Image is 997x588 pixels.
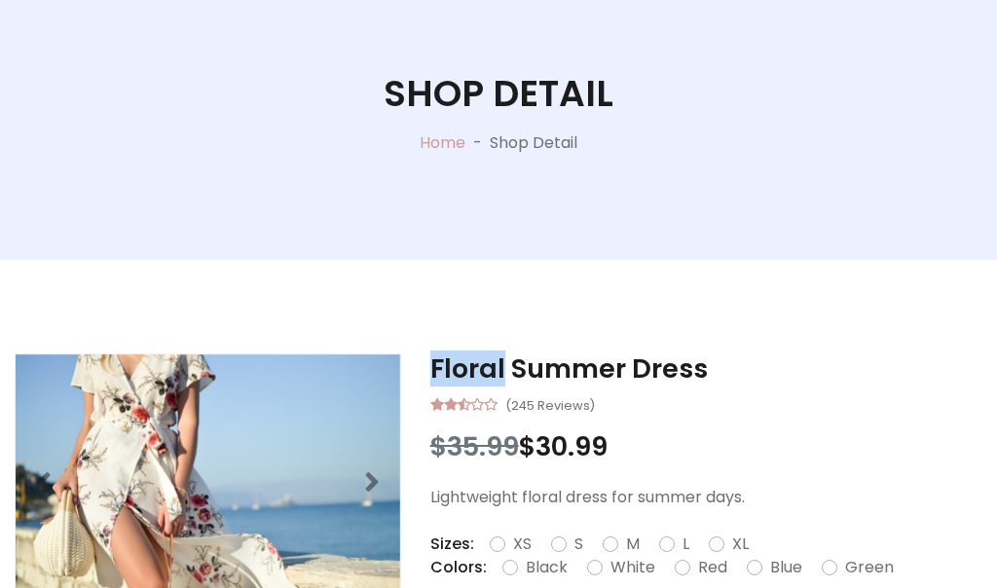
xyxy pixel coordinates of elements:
span: 30.99 [535,428,608,464]
p: Sizes: [430,533,474,556]
h3: Floral Summer Dress [430,353,982,385]
a: Home [420,131,465,154]
h3: $ [430,431,982,462]
label: L [683,533,689,556]
label: S [574,533,583,556]
label: White [610,556,655,579]
label: Black [526,556,568,579]
label: M [626,533,640,556]
label: Blue [770,556,802,579]
p: - [465,131,490,155]
p: Shop Detail [490,131,577,155]
label: XL [732,533,749,556]
h1: Shop Detail [384,72,613,116]
p: Lightweight floral dress for summer days. [430,486,982,509]
label: Red [698,556,727,579]
p: Colors: [430,556,487,579]
span: $35.99 [430,428,519,464]
label: Green [845,556,894,579]
small: (245 Reviews) [505,392,595,416]
label: XS [513,533,532,556]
